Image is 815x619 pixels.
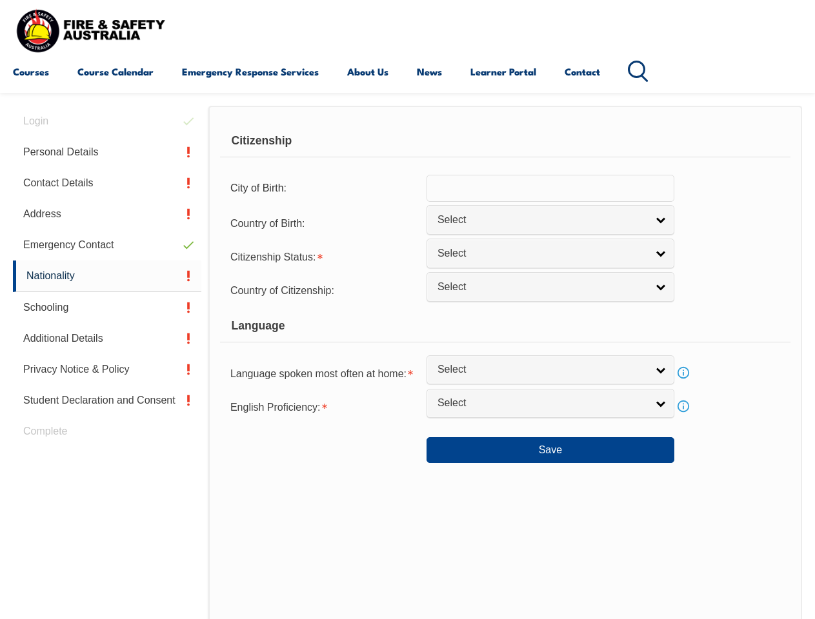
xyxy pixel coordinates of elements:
div: Citizenship Status is required. [220,243,427,269]
a: Contact [565,56,600,87]
a: Schooling [13,292,201,323]
a: News [417,56,442,87]
div: Language spoken most often at home is required. [220,360,427,386]
a: Learner Portal [470,56,536,87]
span: Select [438,280,647,294]
span: Select [438,397,647,410]
a: About Us [347,56,388,87]
div: Citizenship [220,125,790,157]
a: Courses [13,56,49,87]
span: Language spoken most often at home: [230,368,407,379]
span: Select [438,213,647,227]
a: Info [674,364,692,382]
span: Select [438,247,647,260]
div: English Proficiency is required. [220,393,427,419]
span: Citizenship Status: [230,251,316,262]
a: Additional Details [13,323,201,354]
div: City of Birth: [220,176,427,201]
a: Address [13,199,201,230]
a: Info [674,397,692,415]
button: Save [427,437,674,463]
span: English Proficiency: [230,402,321,413]
a: Privacy Notice & Policy [13,354,201,385]
a: Course Calendar [77,56,154,87]
span: Select [438,363,647,377]
span: Country of Citizenship: [230,285,334,296]
a: Student Declaration and Consent [13,385,201,416]
a: Personal Details [13,137,201,168]
span: Country of Birth: [230,218,305,229]
a: Emergency Response Services [182,56,319,87]
div: Language [220,310,790,342]
a: Nationality [13,260,201,292]
a: Contact Details [13,168,201,199]
a: Emergency Contact [13,230,201,260]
